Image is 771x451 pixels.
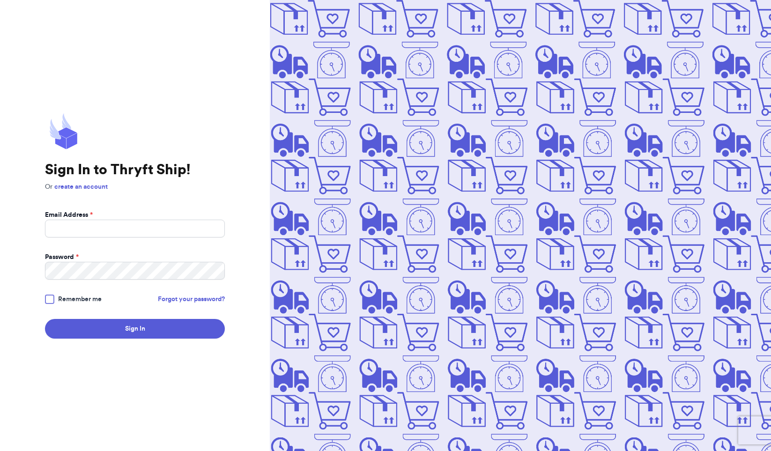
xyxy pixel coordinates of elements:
a: Forgot your password? [158,295,225,304]
span: Remember me [58,295,102,304]
label: Email Address [45,210,93,220]
label: Password [45,252,79,262]
button: Sign In [45,319,225,339]
h1: Sign In to Thryft Ship! [45,162,225,178]
p: Or [45,182,225,192]
a: create an account [54,184,108,190]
